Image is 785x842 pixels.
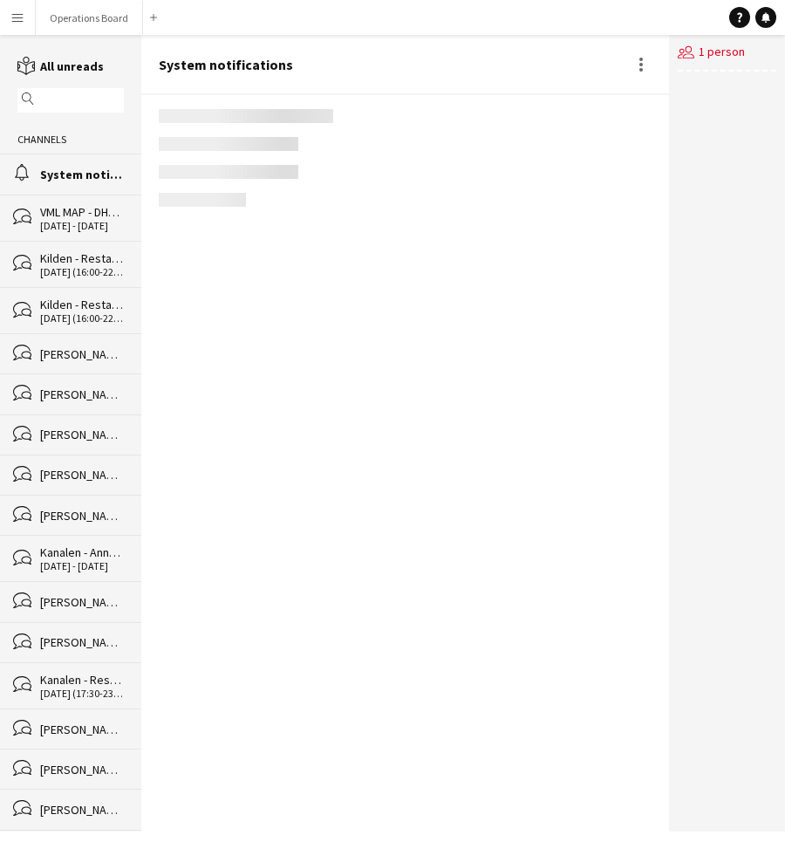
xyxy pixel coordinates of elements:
div: [PERSON_NAME] [40,427,124,442]
div: [PERSON_NAME] [40,722,124,737]
div: Kanalen - Annekset / [PERSON_NAME] (52) [40,544,124,560]
div: [DATE] - [DATE] [40,560,124,572]
div: [PERSON_NAME] [40,802,124,818]
div: VML MAP - DHL Relay Bar [40,204,124,220]
div: 1 person [678,35,776,72]
a: All unreads [17,58,104,74]
button: Operations Board [36,1,143,35]
div: [PERSON_NAME] [40,634,124,650]
div: [DATE] (16:00-22:30) [40,266,124,278]
div: [PERSON_NAME] [40,346,124,362]
div: Kanalen - Restauranten / U31 [40,672,124,688]
div: [PERSON_NAME] [40,508,124,524]
div: [PERSON_NAME] [40,594,124,610]
div: [PERSON_NAME] [40,467,124,483]
div: [DATE] (17:30-23:30) [40,688,124,700]
div: [DATE] - [DATE] [40,220,124,232]
div: [PERSON_NAME] [40,387,124,402]
div: [PERSON_NAME] [40,762,124,777]
div: System notifications [159,57,293,72]
div: [DATE] (16:00-22:30) [40,312,124,325]
div: System notifications [40,167,124,182]
div: Kilden - Restauranten / U33 [40,297,124,312]
div: Kilden - Restauranten / U33 [40,250,124,266]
